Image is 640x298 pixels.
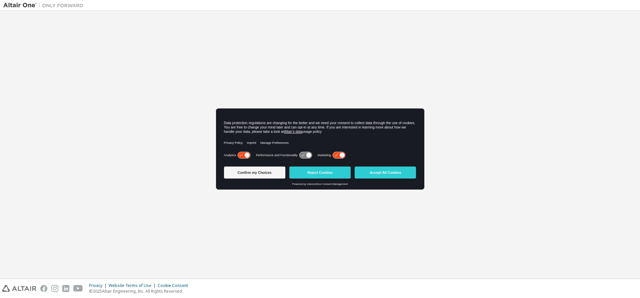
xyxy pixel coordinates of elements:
div: Cookie Consent [158,283,192,288]
img: Altair One [3,2,87,9]
p: © 2025 Altair Engineering, Inc. All Rights Reserved. [89,288,192,294]
img: youtube.svg [73,285,83,292]
img: facebook.svg [40,285,47,292]
div: Privacy [89,283,109,288]
img: linkedin.svg [62,285,69,292]
img: altair_logo.svg [2,285,36,292]
img: instagram.svg [51,285,58,292]
div: Website Terms of Use [109,283,158,288]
